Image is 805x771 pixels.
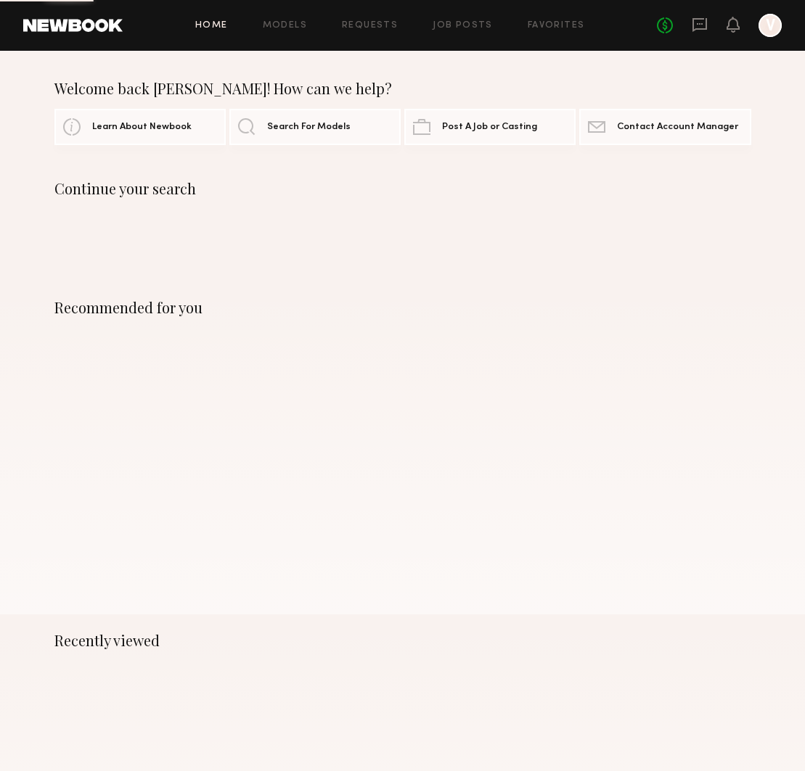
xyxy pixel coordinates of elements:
span: Post A Job or Casting [442,123,537,132]
a: Requests [342,21,398,30]
div: Continue your search [54,180,751,197]
a: Post A Job or Casting [404,109,576,145]
a: V [759,14,782,37]
div: Welcome back [PERSON_NAME]! How can we help? [54,80,751,97]
a: Job Posts [433,21,493,30]
a: Home [195,21,228,30]
span: Search For Models [267,123,351,132]
a: Search For Models [229,109,401,145]
a: Models [263,21,307,30]
span: Learn About Newbook [92,123,192,132]
a: Learn About Newbook [54,109,226,145]
a: Favorites [528,21,585,30]
div: Recommended for you [54,299,751,316]
a: Contact Account Manager [579,109,751,145]
span: Contact Account Manager [617,123,738,132]
div: Recently viewed [54,632,751,649]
